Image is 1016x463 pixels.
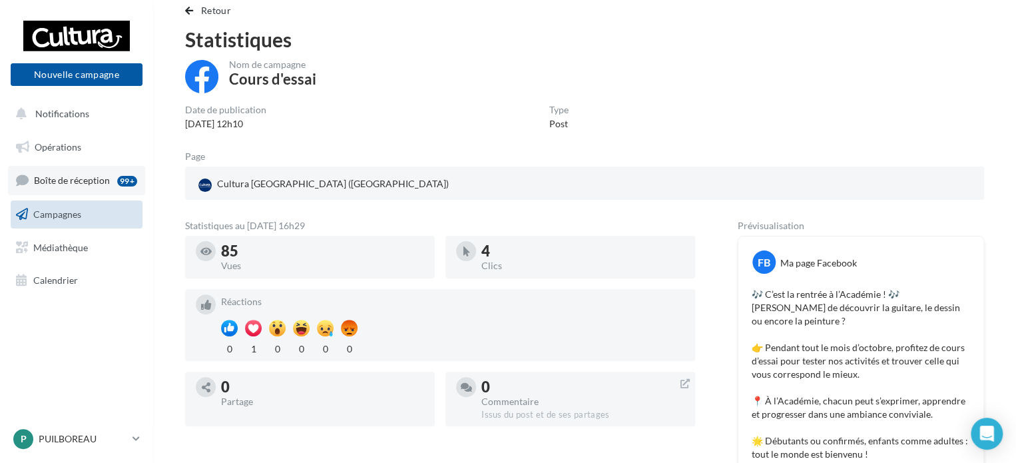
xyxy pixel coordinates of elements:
span: Calendrier [33,274,78,286]
a: P PUILBOREAU [11,426,142,452]
div: Prévisualisation [738,221,984,231]
div: 0 [317,340,334,356]
div: Commentaire [481,397,684,406]
div: Nom de campagne [229,60,316,69]
span: Médiathèque [33,241,88,252]
div: Issus du post et de ses partages [481,409,684,421]
div: 4 [481,244,684,258]
div: Partage [221,397,424,406]
div: Statistiques [185,29,984,49]
span: Retour [201,5,231,16]
div: 1 [245,340,262,356]
div: 0 [293,340,310,356]
div: Vues [221,261,424,270]
p: PUILBOREAU [39,432,127,446]
div: Post [549,117,569,131]
a: Boîte de réception99+ [8,166,145,195]
div: Réactions [221,297,684,306]
a: Opérations [8,133,145,161]
button: Nouvelle campagne [11,63,142,86]
span: P [21,432,27,446]
div: Open Intercom Messenger [971,418,1003,450]
div: 0 [221,340,238,356]
span: Campagnes [33,209,81,220]
div: FB [752,250,776,274]
div: Cultura [GEOGRAPHIC_DATA] ([GEOGRAPHIC_DATA]) [196,175,451,195]
div: Statistiques au [DATE] 16h29 [185,221,695,231]
div: 0 [221,380,424,394]
div: Type [549,105,569,115]
span: Notifications [35,108,89,119]
div: Page [185,152,216,161]
div: Cours d'essai [229,72,316,87]
div: Clics [481,261,684,270]
a: Médiathèque [8,234,145,262]
a: Campagnes [8,201,145,229]
button: Notifications [8,100,140,128]
div: Date de publication [185,105,266,115]
div: 0 [269,340,286,356]
div: 85 [221,244,424,258]
a: Calendrier [8,266,145,294]
div: [DATE] 12h10 [185,117,266,131]
span: Boîte de réception [34,175,110,186]
a: Cultura [GEOGRAPHIC_DATA] ([GEOGRAPHIC_DATA]) [196,175,455,195]
div: 99+ [117,176,137,187]
button: Retour [185,3,236,19]
span: Opérations [35,141,81,153]
div: 0 [481,380,684,394]
div: 0 [341,340,358,356]
div: Ma page Facebook [780,256,857,270]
